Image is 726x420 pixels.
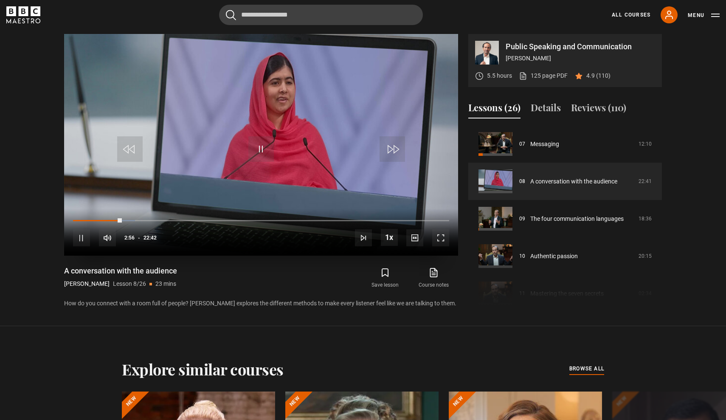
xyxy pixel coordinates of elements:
button: Next Lesson [355,229,372,246]
button: Save lesson [361,266,409,290]
svg: BBC Maestro [6,6,40,23]
button: Mute [99,229,116,246]
a: Authentic passion [530,252,578,261]
button: Toggle navigation [688,11,720,20]
p: How do you connect with a room full of people? [PERSON_NAME] explores the different methods to ma... [64,299,458,308]
span: - [138,235,140,241]
a: All Courses [612,11,650,19]
p: [PERSON_NAME] [64,279,110,288]
p: Lesson 8/26 [113,279,146,288]
a: Messaging [530,140,559,149]
a: browse all [569,364,604,374]
a: 125 page PDF [519,71,568,80]
button: Captions [406,229,423,246]
p: 23 mins [155,279,176,288]
video-js: Video Player [64,34,458,256]
h2: Explore similar courses [122,360,284,378]
p: 4.9 (110) [586,71,611,80]
button: Pause [73,229,90,246]
span: 22:42 [144,230,157,245]
button: Lessons (26) [468,101,521,118]
a: A conversation with the audience [530,177,617,186]
div: Progress Bar [73,220,449,222]
a: The four communication languages [530,214,624,223]
span: 2:56 [124,230,135,245]
h1: A conversation with the audience [64,266,177,276]
p: [PERSON_NAME] [506,54,655,63]
p: 5.5 hours [487,71,512,80]
input: Search [219,5,423,25]
button: Fullscreen [432,229,449,246]
p: Public Speaking and Communication [506,43,655,51]
button: Details [531,101,561,118]
button: Reviews (110) [571,101,626,118]
button: Playback Rate [381,229,398,246]
button: Submit the search query [226,10,236,20]
a: Course notes [410,266,458,290]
